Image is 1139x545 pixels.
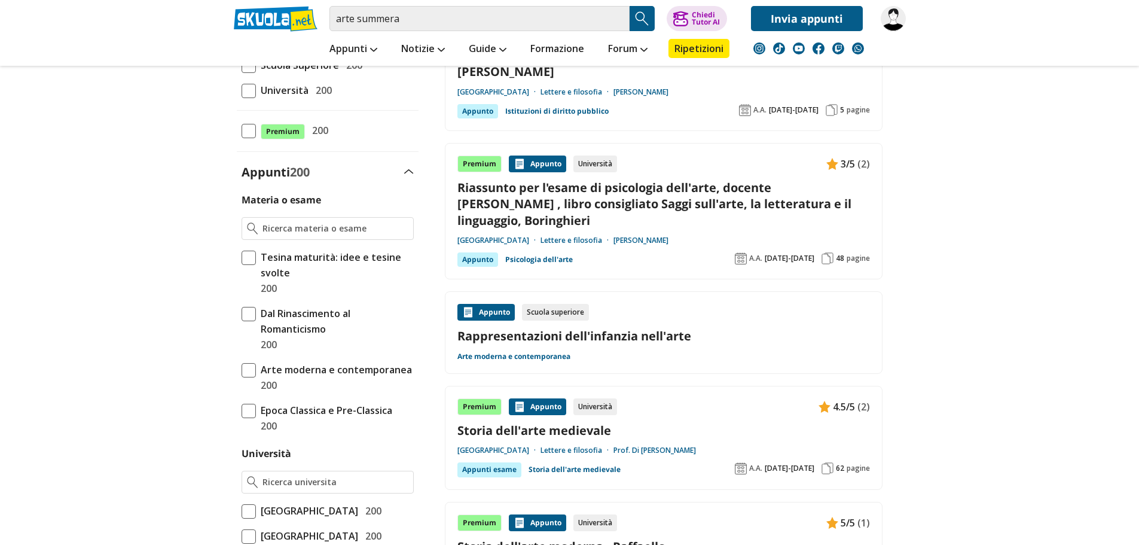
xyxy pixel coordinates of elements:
[668,39,729,58] a: Ripetizioni
[633,10,651,28] img: Cerca appunti, riassunti o versioni
[822,252,833,264] img: Pagine
[541,87,613,97] a: Lettere e filosofia
[573,514,617,531] div: Università
[826,517,838,529] img: Appunti contenuto
[256,306,414,337] span: Dal Rinascimento al Romanticismo
[813,42,825,54] img: facebook
[457,179,870,229] a: Riassunto per l'esame di psicologia dell'arte, docente [PERSON_NAME] , libro consigliato Saggi su...
[457,328,870,344] a: Rappresentazioni dell'infanzia nell'arte
[833,399,855,415] span: 4.5/5
[514,401,526,413] img: Appunti contenuto
[242,164,310,180] label: Appunti
[457,252,498,267] div: Appunto
[826,104,838,116] img: Pagine
[290,164,310,180] span: 200
[573,398,617,415] div: Università
[765,254,814,263] span: [DATE]-[DATE]
[256,403,392,418] span: Epoca Classica e Pre-Classica
[841,515,855,531] span: 5/5
[256,418,277,434] span: 200
[457,87,541,97] a: [GEOGRAPHIC_DATA]
[692,11,720,26] div: Chiedi Tutor AI
[326,39,380,60] a: Appunti
[457,236,541,245] a: [GEOGRAPHIC_DATA]
[573,156,617,172] div: Università
[836,254,844,263] span: 48
[256,249,414,281] span: Tesina maturità: idee e tesine svolte
[329,6,630,31] input: Cerca appunti, riassunti o versioni
[457,446,541,455] a: [GEOGRAPHIC_DATA]
[361,503,381,519] span: 200
[739,104,751,116] img: Anno accademico
[242,193,321,206] label: Materia o esame
[832,42,844,54] img: twitch
[457,156,502,172] div: Premium
[256,83,309,98] span: Università
[262,223,408,235] input: Ricerca materia o esame
[361,528,381,544] span: 200
[541,446,613,455] a: Lettere e filosofia
[505,104,609,118] a: Istituzioni di diritto pubblico
[840,105,844,115] span: 5
[881,6,906,31] img: nechita84
[541,236,613,245] a: Lettere e filosofia
[753,42,765,54] img: instagram
[753,105,767,115] span: A.A.
[509,398,566,415] div: Appunto
[404,169,414,174] img: Apri e chiudi sezione
[307,123,328,138] span: 200
[462,306,474,318] img: Appunti contenuto
[514,517,526,529] img: Appunti contenuto
[613,87,668,97] a: [PERSON_NAME]
[613,446,696,455] a: Prof. Di [PERSON_NAME]
[247,223,258,235] img: Ricerca materia o esame
[457,304,515,321] div: Appunto
[247,476,258,488] img: Ricerca universita
[836,464,844,473] span: 62
[256,503,358,519] span: [GEOGRAPHIC_DATA]
[522,304,589,321] div: Scuola superiore
[667,6,727,31] button: ChiediTutor AI
[509,156,566,172] div: Appunto
[630,6,655,31] button: Search Button
[457,462,521,477] div: Appunti esame
[256,377,277,393] span: 200
[529,462,621,477] a: Storia dell'arte medievale
[857,399,870,415] span: (2)
[457,422,870,439] a: Storia dell'arte medievale
[256,528,358,544] span: [GEOGRAPHIC_DATA]
[773,42,785,54] img: tiktok
[242,447,291,460] label: Università
[822,462,833,474] img: Pagine
[852,42,864,54] img: WhatsApp
[311,83,332,98] span: 200
[857,156,870,172] span: (2)
[735,252,747,264] img: Anno accademico
[605,39,651,60] a: Forum
[505,252,573,267] a: Psicologia dell'arte
[847,254,870,263] span: pagine
[826,158,838,170] img: Appunti contenuto
[398,39,448,60] a: Notizie
[527,39,587,60] a: Formazione
[457,104,498,118] div: Appunto
[819,401,830,413] img: Appunti contenuto
[457,352,570,361] a: Arte moderna e contemporanea
[749,254,762,263] span: A.A.
[613,236,668,245] a: [PERSON_NAME]
[457,398,502,415] div: Premium
[262,476,408,488] input: Ricerca universita
[735,462,747,474] img: Anno accademico
[256,362,412,377] span: Arte moderna e contemporanea
[466,39,509,60] a: Guide
[857,515,870,531] span: (1)
[765,464,814,473] span: [DATE]-[DATE]
[256,337,277,352] span: 200
[509,514,566,531] div: Appunto
[793,42,805,54] img: youtube
[847,105,870,115] span: pagine
[847,464,870,473] span: pagine
[256,281,277,296] span: 200
[749,464,762,473] span: A.A.
[261,124,305,139] span: Premium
